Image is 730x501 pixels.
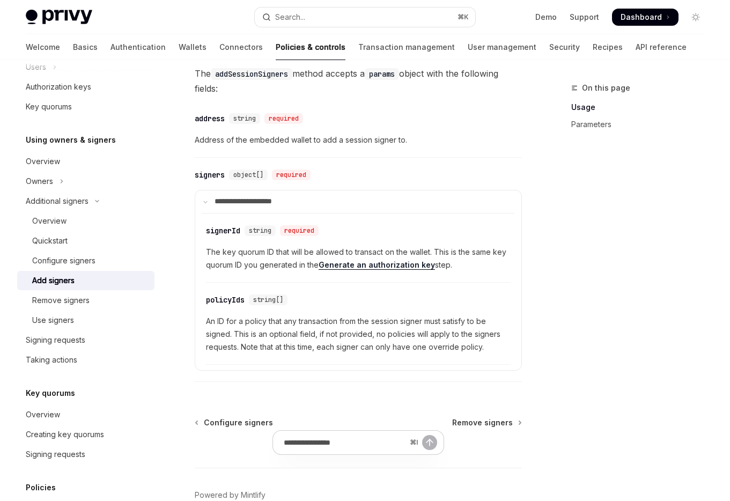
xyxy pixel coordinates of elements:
[32,274,75,287] div: Add signers
[26,80,91,93] div: Authorization keys
[206,225,240,236] div: signerId
[17,211,154,231] a: Overview
[26,175,53,188] div: Owners
[206,294,245,305] div: policyIds
[571,116,713,133] a: Parameters
[255,8,475,27] button: Open search
[26,100,72,113] div: Key quorums
[17,405,154,424] a: Overview
[17,445,154,464] a: Signing requests
[549,34,580,60] a: Security
[264,113,303,124] div: required
[26,408,60,421] div: Overview
[17,251,154,270] a: Configure signers
[17,97,154,116] a: Key quorums
[26,334,85,347] div: Signing requests
[17,330,154,350] a: Signing requests
[582,82,630,94] span: On this page
[32,314,74,327] div: Use signers
[593,34,623,60] a: Recipes
[422,435,437,450] button: Send message
[365,68,399,80] code: params
[219,34,263,60] a: Connectors
[206,246,511,271] span: The key quorum ID that will be allowed to transact on the wallet. This is the same key quorum ID ...
[233,171,263,179] span: object[]
[17,191,154,211] button: Toggle Additional signers section
[26,155,60,168] div: Overview
[275,11,305,24] div: Search...
[17,172,154,191] button: Toggle Owners section
[468,34,536,60] a: User management
[17,271,154,290] a: Add signers
[17,311,154,330] a: Use signers
[26,10,92,25] img: light logo
[26,428,104,441] div: Creating key quorums
[26,481,56,494] h5: Policies
[17,152,154,171] a: Overview
[280,225,319,236] div: required
[26,195,89,208] div: Additional signers
[195,490,266,500] a: Powered by Mintlify
[458,13,469,21] span: ⌘ K
[284,431,405,454] input: Ask a question...
[195,66,522,96] span: The method accepts a object with the following fields:
[26,448,85,461] div: Signing requests
[570,12,599,23] a: Support
[452,417,513,428] span: Remove signers
[571,99,713,116] a: Usage
[32,294,90,307] div: Remove signers
[32,254,95,267] div: Configure signers
[206,315,511,353] span: An ID for a policy that any transaction from the session signer must satisfy to be signed. This i...
[195,134,522,146] span: Address of the embedded wallet to add a session signer to.
[195,113,225,124] div: address
[358,34,455,60] a: Transaction management
[17,231,154,251] a: Quickstart
[17,77,154,97] a: Authorization keys
[196,417,273,428] a: Configure signers
[249,226,271,235] span: string
[26,34,60,60] a: Welcome
[17,291,154,310] a: Remove signers
[233,114,256,123] span: string
[272,170,311,180] div: required
[179,34,207,60] a: Wallets
[73,34,98,60] a: Basics
[253,296,283,304] span: string[]
[17,350,154,370] a: Taking actions
[319,260,435,270] a: Generate an authorization key
[687,9,704,26] button: Toggle dark mode
[276,34,345,60] a: Policies & controls
[32,234,68,247] div: Quickstart
[32,215,67,227] div: Overview
[110,34,166,60] a: Authentication
[17,425,154,444] a: Creating key quorums
[26,134,116,146] h5: Using owners & signers
[204,417,273,428] span: Configure signers
[26,353,77,366] div: Taking actions
[621,12,662,23] span: Dashboard
[636,34,687,60] a: API reference
[211,68,292,80] code: addSessionSigners
[195,170,225,180] div: signers
[535,12,557,23] a: Demo
[612,9,679,26] a: Dashboard
[26,387,75,400] h5: Key quorums
[452,417,521,428] a: Remove signers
